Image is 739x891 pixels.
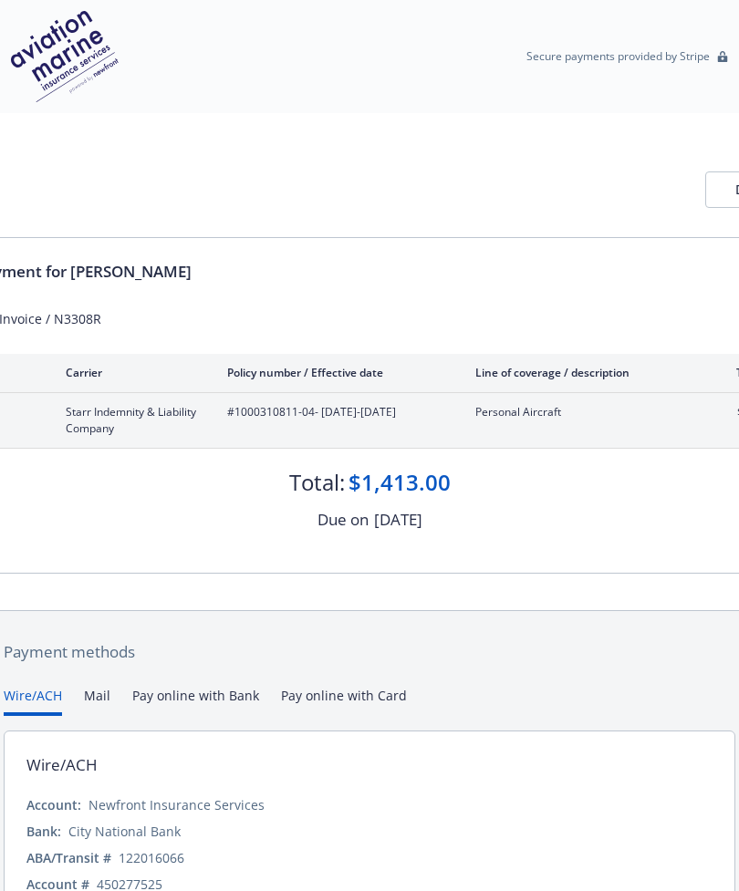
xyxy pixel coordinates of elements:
[526,48,710,64] p: Secure payments provided by Stripe
[132,686,259,716] button: Pay online with Bank
[289,467,345,498] div: Total:
[66,404,198,437] span: Starr Indemnity & Liability Company
[227,404,446,420] span: #1000310811-04 - [DATE]-[DATE]
[281,686,407,716] button: Pay online with Card
[4,686,62,716] button: Wire/ACH
[475,404,690,420] span: Personal Aircraft
[475,365,690,380] div: Line of coverage / description
[26,848,111,867] div: ABA/Transit #
[84,686,110,716] button: Mail
[374,508,422,532] div: [DATE]
[26,753,98,777] div: Wire/ACH
[66,365,198,380] div: Carrier
[26,822,61,841] div: Bank:
[227,365,446,380] div: Policy number / Effective date
[88,795,265,814] div: Newfront Insurance Services
[4,640,735,664] div: Payment methods
[119,848,184,867] div: 122016066
[26,795,81,814] div: Account:
[317,508,369,532] div: Due on
[68,822,181,841] div: City National Bank
[349,467,451,498] div: $1,413.00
